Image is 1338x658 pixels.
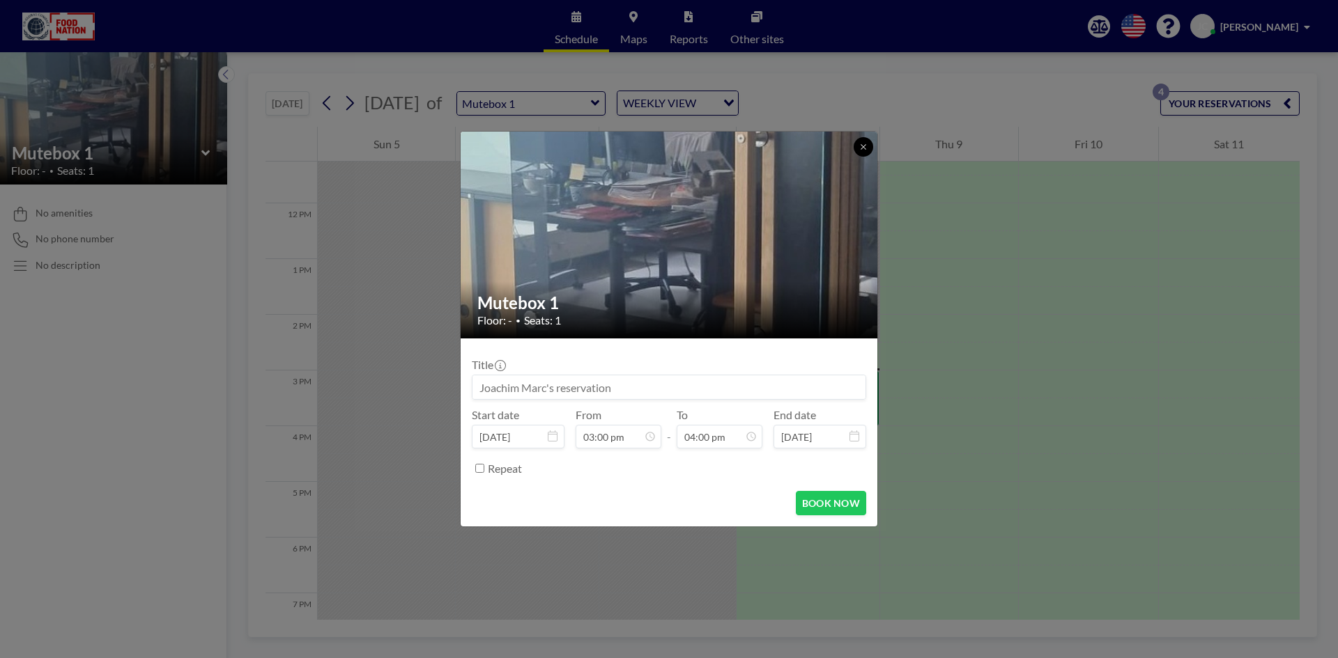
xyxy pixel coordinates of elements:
button: BOOK NOW [796,491,866,515]
span: Floor: - [477,313,512,327]
label: Repeat [488,462,522,476]
span: - [667,413,671,444]
label: Title [472,358,505,372]
label: Start date [472,408,519,422]
label: To [677,408,688,422]
input: Joachim Marc's reservation [472,375,866,399]
span: • [516,315,521,326]
h2: Mutebox 1 [477,292,862,313]
label: End date [774,408,816,422]
label: From [576,408,601,422]
span: Seats: 1 [524,313,561,327]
